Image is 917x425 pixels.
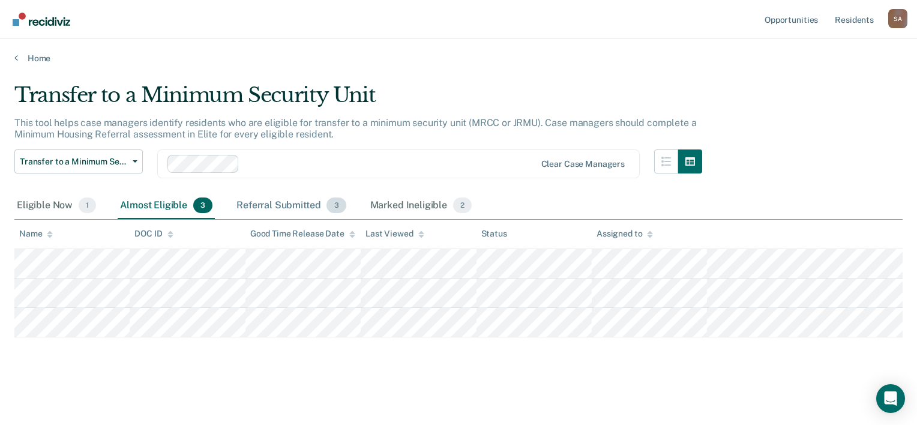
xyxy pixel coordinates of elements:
[79,197,96,213] span: 1
[453,197,472,213] span: 2
[541,159,625,169] div: Clear case managers
[14,193,98,219] div: Eligible Now1
[118,193,215,219] div: Almost Eligible3
[597,229,653,239] div: Assigned to
[326,197,346,213] span: 3
[481,229,507,239] div: Status
[888,9,907,28] div: S A
[888,9,907,28] button: Profile dropdown button
[250,229,355,239] div: Good Time Release Date
[20,157,128,167] span: Transfer to a Minimum Security Unit
[14,117,697,140] p: This tool helps case managers identify residents who are eligible for transfer to a minimum secur...
[193,197,212,213] span: 3
[13,13,70,26] img: Recidiviz
[14,83,702,117] div: Transfer to a Minimum Security Unit
[876,384,905,413] div: Open Intercom Messenger
[365,229,424,239] div: Last Viewed
[19,229,53,239] div: Name
[14,149,143,173] button: Transfer to a Minimum Security Unit
[234,193,348,219] div: Referral Submitted3
[134,229,173,239] div: DOC ID
[368,193,475,219] div: Marked Ineligible2
[14,53,903,64] a: Home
